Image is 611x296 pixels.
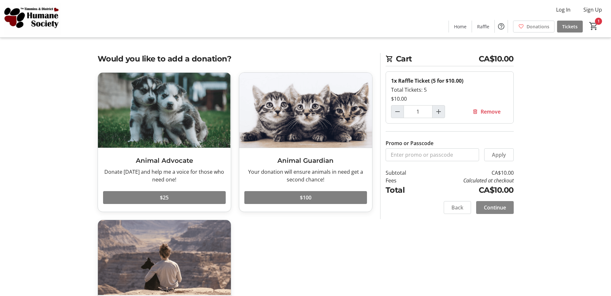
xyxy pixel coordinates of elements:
td: Total [386,184,423,196]
button: $25 [103,191,226,204]
button: Apply [484,148,514,161]
button: Remove [465,105,508,118]
span: Tickets [562,23,578,30]
img: Animal Champion [98,220,231,295]
a: Raffle [472,21,494,32]
td: CA$10.00 [423,184,513,196]
div: Your donation will ensure animals in need get a second chance! [244,168,367,183]
div: Donate [DATE] and help me a voice for those who need one! [103,168,226,183]
span: Log In [556,6,571,14]
h2: Cart [386,53,514,66]
label: Promo or Passcode [386,139,433,147]
div: $10.00 [391,95,508,103]
button: Cart [588,20,599,32]
td: Calculated at checkout [423,177,513,184]
span: $25 [160,194,169,201]
span: Sign Up [583,6,602,14]
td: CA$10.00 [423,169,513,177]
button: Log In [551,5,576,15]
h3: Animal Advocate [103,156,226,165]
button: Sign Up [578,5,607,15]
td: Fees [386,177,423,184]
button: Increment by one [432,106,445,118]
img: Animal Guardian [239,73,372,148]
span: $100 [300,194,311,201]
span: Donations [527,23,549,30]
img: Timmins and District Humane Society's Logo [4,3,61,35]
a: Tickets [557,21,583,32]
a: Home [449,21,472,32]
img: Animal Advocate [98,73,231,148]
button: $100 [244,191,367,204]
h3: Animal Guardian [244,156,367,165]
span: Back [451,204,463,211]
input: Raffle Ticket (5 for $10.00) Quantity [404,105,432,118]
span: CA$10.00 [479,53,514,65]
span: Raffle [477,23,489,30]
a: Donations [513,21,554,32]
span: Home [454,23,467,30]
button: Help [495,20,508,33]
span: Apply [492,151,506,159]
button: Decrement by one [391,106,404,118]
td: Subtotal [386,169,423,177]
button: Continue [476,201,514,214]
input: Enter promo or passcode [386,148,479,161]
div: Total Tickets: 5 [391,86,508,94]
span: Continue [484,204,506,211]
div: 1x Raffle Ticket (5 for $10.00) [391,77,508,85]
h2: Would you like to add a donation? [98,53,372,65]
button: Back [444,201,471,214]
span: Remove [481,108,501,116]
